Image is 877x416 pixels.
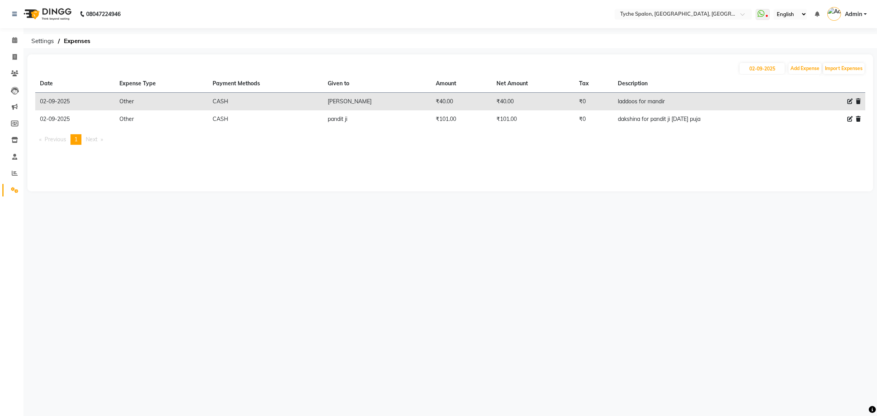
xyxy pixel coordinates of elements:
[431,110,491,128] td: ₹101.00
[323,75,431,93] th: Given to
[574,93,614,111] td: ₹0
[823,63,864,74] button: Import Expenses
[492,75,574,93] th: Net Amount
[492,93,574,111] td: ₹40.00
[740,63,785,74] input: PLACEHOLDER.DATE
[613,93,800,111] td: laddoos for mandir
[74,136,78,143] span: 1
[323,93,431,111] td: [PERSON_NAME]
[35,134,865,145] nav: Pagination
[613,110,800,128] td: dakshina for pandit ji [DATE] puja
[35,110,115,128] td: 02-09-2025
[323,110,431,128] td: pandit ji
[115,75,208,93] th: Expense Type
[208,93,323,111] td: CASH
[574,110,614,128] td: ₹0
[60,34,94,48] span: Expenses
[431,75,491,93] th: Amount
[115,110,208,128] td: Other
[827,7,841,21] img: Admin
[613,75,800,93] th: Description
[208,110,323,128] td: CASH
[86,136,97,143] span: Next
[845,10,862,18] span: Admin
[86,3,121,25] b: 08047224946
[789,63,821,74] button: Add Expense
[574,75,614,93] th: Tax
[35,93,115,111] td: 02-09-2025
[431,93,491,111] td: ₹40.00
[492,110,574,128] td: ₹101.00
[208,75,323,93] th: Payment Methods
[115,93,208,111] td: Other
[45,136,66,143] span: Previous
[20,3,74,25] img: logo
[35,75,115,93] th: Date
[27,34,58,48] span: Settings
